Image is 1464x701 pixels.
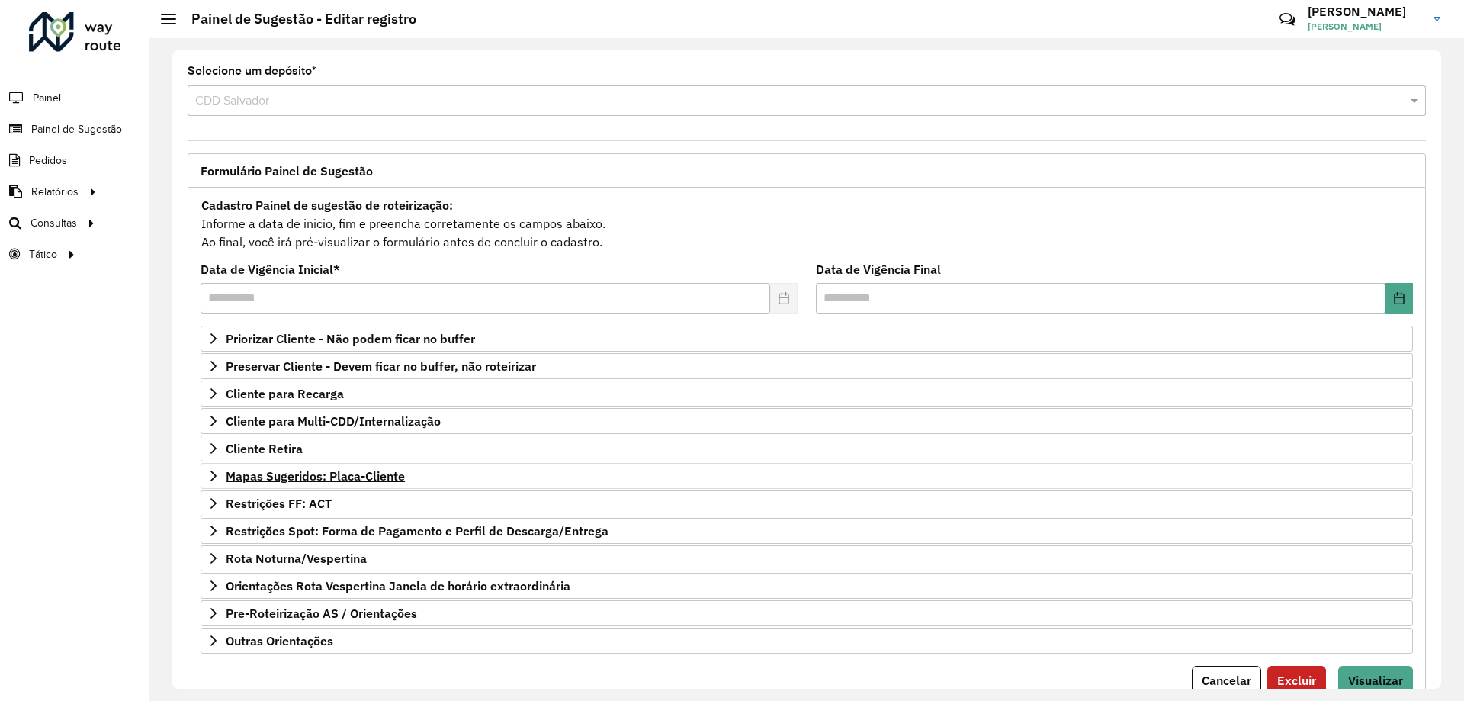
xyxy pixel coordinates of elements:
[1271,3,1304,36] a: Contato Rápido
[176,11,416,27] h2: Painel de Sugestão - Editar registro
[201,260,340,278] label: Data de Vigência Inicial
[1338,666,1413,695] button: Visualizar
[30,215,77,231] span: Consultas
[226,635,333,647] span: Outras Orientações
[1308,5,1422,19] h3: [PERSON_NAME]
[201,165,373,177] span: Formulário Painel de Sugestão
[201,195,1413,252] div: Informe a data de inicio, fim e preencha corretamente os campos abaixo. Ao final, você irá pré-vi...
[201,408,1413,434] a: Cliente para Multi-CDD/Internalização
[1385,283,1413,314] button: Choose Date
[1308,20,1422,34] span: [PERSON_NAME]
[1192,666,1261,695] button: Cancelar
[201,628,1413,654] a: Outras Orientações
[31,121,122,137] span: Painel de Sugestão
[816,260,941,278] label: Data de Vigência Final
[226,333,475,345] span: Priorizar Cliente - Não podem ficar no buffer
[226,442,303,455] span: Cliente Retira
[226,552,367,564] span: Rota Noturna/Vespertina
[201,463,1413,489] a: Mapas Sugeridos: Placa-Cliente
[1348,673,1403,688] span: Visualizar
[226,607,417,619] span: Pre-Roteirização AS / Orientações
[226,525,608,537] span: Restrições Spot: Forma de Pagamento e Perfil de Descarga/Entrega
[201,545,1413,571] a: Rota Noturna/Vespertina
[201,198,453,213] strong: Cadastro Painel de sugestão de roteirização:
[226,497,332,510] span: Restrições FF: ACT
[31,184,79,200] span: Relatórios
[33,90,61,106] span: Painel
[188,62,316,80] label: Selecione um depósito
[29,246,57,262] span: Tático
[226,387,344,400] span: Cliente para Recarga
[29,153,67,169] span: Pedidos
[226,470,405,482] span: Mapas Sugeridos: Placa-Cliente
[201,436,1413,461] a: Cliente Retira
[201,600,1413,626] a: Pre-Roteirização AS / Orientações
[201,490,1413,516] a: Restrições FF: ACT
[226,360,536,372] span: Preservar Cliente - Devem ficar no buffer, não roteirizar
[1277,673,1316,688] span: Excluir
[201,353,1413,379] a: Preservar Cliente - Devem ficar no buffer, não roteirizar
[201,381,1413,407] a: Cliente para Recarga
[226,415,441,427] span: Cliente para Multi-CDD/Internalização
[201,573,1413,599] a: Orientações Rota Vespertina Janela de horário extraordinária
[201,326,1413,352] a: Priorizar Cliente - Não podem ficar no buffer
[201,518,1413,544] a: Restrições Spot: Forma de Pagamento e Perfil de Descarga/Entrega
[1267,666,1326,695] button: Excluir
[226,580,570,592] span: Orientações Rota Vespertina Janela de horário extraordinária
[1202,673,1251,688] span: Cancelar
